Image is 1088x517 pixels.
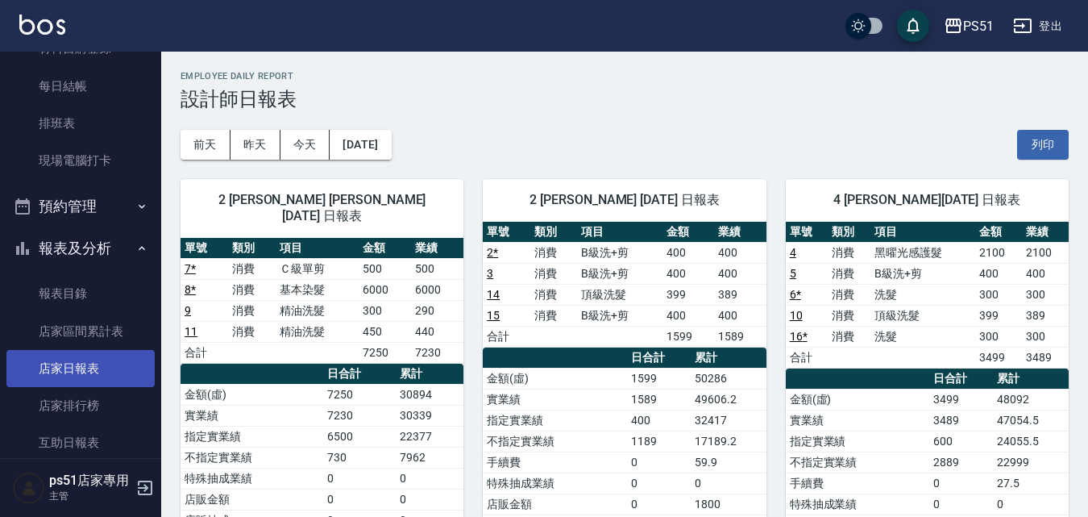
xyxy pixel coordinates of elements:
a: 店家日報表 [6,350,155,387]
td: 399 [975,305,1022,326]
td: 300 [359,300,411,321]
td: 不指定實業績 [181,447,323,468]
a: 4 [790,246,796,259]
th: 單號 [786,222,828,243]
button: 昨天 [230,130,280,160]
td: 1800 [691,494,766,515]
td: 消費 [228,279,276,300]
td: 389 [1022,305,1069,326]
th: 日合計 [929,369,993,390]
td: 2100 [1022,242,1069,263]
td: 0 [627,494,691,515]
td: 黑曜光感護髮 [870,242,975,263]
a: 每日結帳 [6,68,155,105]
th: 單號 [483,222,529,243]
td: 金額(虛) [181,384,323,405]
a: 現場電腦打卡 [6,142,155,179]
a: 報表目錄 [6,275,155,312]
a: 店家區間累計表 [6,313,155,350]
td: 59.9 [691,452,766,473]
td: 頂級洗髮 [577,284,662,305]
td: B級洗+剪 [577,305,662,326]
th: 累計 [396,364,463,385]
td: 30339 [396,405,463,426]
th: 日合計 [323,364,396,385]
td: 1589 [627,389,691,410]
p: 主管 [49,489,131,503]
div: PS51 [963,16,994,36]
td: 17189.2 [691,431,766,452]
td: 消費 [828,305,870,326]
button: PS51 [937,10,1000,43]
td: 店販金額 [181,489,323,510]
td: 400 [662,263,714,284]
th: 單號 [181,238,228,259]
td: 7250 [323,384,396,405]
td: 不指定實業績 [483,431,627,452]
td: 頂級洗髮 [870,305,975,326]
td: 400 [662,242,714,263]
td: 290 [411,300,463,321]
td: 6000 [359,279,411,300]
td: 7250 [359,342,411,363]
th: 類別 [228,238,276,259]
td: 2889 [929,452,993,473]
img: Logo [19,15,65,35]
button: [DATE] [330,130,391,160]
td: 0 [323,468,396,489]
td: 洗髮 [870,326,975,347]
td: 特殊抽成業績 [483,473,627,494]
button: 登出 [1007,11,1069,41]
td: 50286 [691,368,766,389]
td: 300 [1022,284,1069,305]
td: 消費 [530,305,577,326]
th: 項目 [870,222,975,243]
a: 3 [487,267,493,280]
td: 合計 [786,347,828,368]
td: 1599 [627,368,691,389]
td: 300 [975,326,1022,347]
td: 消費 [828,263,870,284]
td: 消費 [530,242,577,263]
td: 7962 [396,447,463,468]
button: save [897,10,929,42]
td: 48092 [993,389,1069,410]
td: 合計 [483,326,529,347]
td: 手續費 [483,452,627,473]
td: 730 [323,447,396,468]
th: 項目 [577,222,662,243]
td: 389 [714,284,766,305]
td: 400 [662,305,714,326]
th: 金額 [662,222,714,243]
td: 0 [993,494,1069,515]
th: 金額 [975,222,1022,243]
td: 0 [396,468,463,489]
td: 400 [627,410,691,431]
td: 0 [929,473,993,494]
td: 7230 [411,342,463,363]
td: 49606.2 [691,389,766,410]
td: 0 [929,494,993,515]
th: 項目 [276,238,359,259]
td: 450 [359,321,411,342]
td: 300 [1022,326,1069,347]
a: 店家排行榜 [6,387,155,424]
td: 1589 [714,326,766,347]
button: 列印 [1017,130,1069,160]
table: a dense table [483,222,766,348]
td: 精油洗髮 [276,300,359,321]
td: 0 [396,489,463,510]
td: 47054.5 [993,410,1069,431]
table: a dense table [181,238,463,364]
td: 440 [411,321,463,342]
td: 400 [714,305,766,326]
td: 400 [1022,263,1069,284]
td: 消費 [530,263,577,284]
td: 3499 [929,389,993,410]
td: 500 [359,258,411,279]
td: 3489 [929,410,993,431]
td: 500 [411,258,463,279]
th: 業績 [1022,222,1069,243]
td: 指定實業績 [786,431,930,452]
h3: 設計師日報表 [181,88,1069,110]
